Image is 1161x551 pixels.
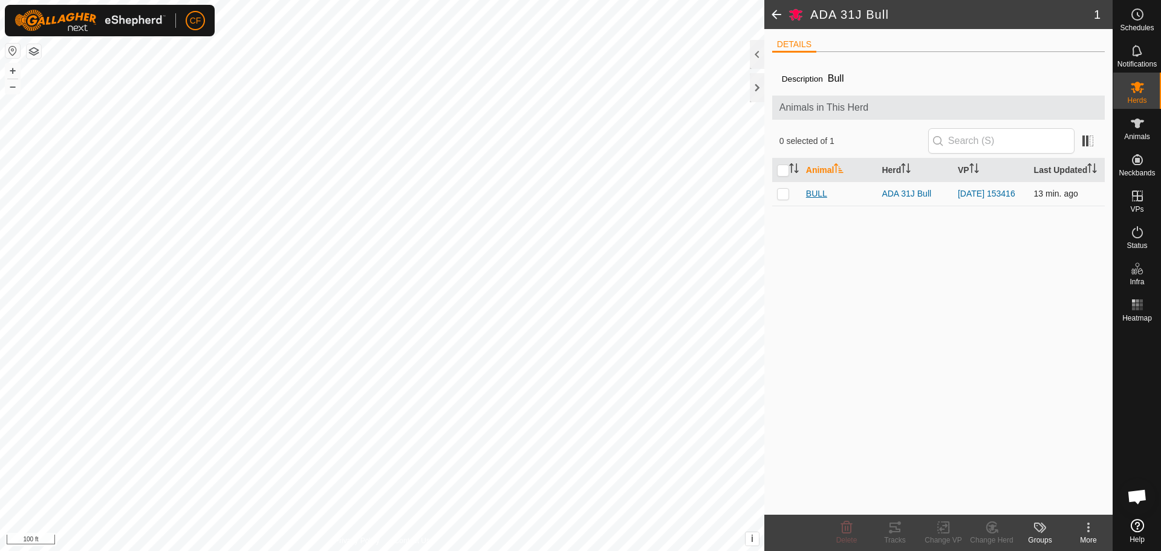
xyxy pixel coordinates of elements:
span: Animals [1124,133,1150,140]
th: Herd [877,158,953,182]
p-sorticon: Activate to sort [969,165,979,175]
p-sorticon: Activate to sort [789,165,799,175]
span: 0 selected of 1 [779,135,928,148]
button: Map Layers [27,44,41,59]
button: i [746,532,759,546]
span: Heatmap [1122,315,1152,322]
a: Privacy Policy [334,535,380,546]
a: Help [1113,514,1161,548]
span: Sep 4, 2025, 10:02 AM [1034,189,1078,198]
div: Tracks [871,535,919,546]
div: More [1064,535,1113,546]
a: Contact Us [394,535,430,546]
span: Animals in This Herd [779,100,1098,115]
span: Delete [836,536,857,544]
p-sorticon: Activate to sort [834,165,844,175]
span: BULL [806,187,827,200]
span: Status [1127,242,1147,249]
span: Neckbands [1119,169,1155,177]
img: Gallagher Logo [15,10,166,31]
button: Reset Map [5,44,20,58]
a: [DATE] 153416 [958,189,1015,198]
span: i [751,533,753,544]
button: – [5,79,20,94]
li: DETAILS [772,38,816,53]
th: VP [953,158,1029,182]
span: VPs [1130,206,1143,213]
span: Schedules [1120,24,1154,31]
div: Change VP [919,535,968,546]
th: Last Updated [1029,158,1105,182]
span: Help [1130,536,1145,543]
button: + [5,64,20,78]
div: Groups [1016,535,1064,546]
span: Notifications [1117,60,1157,68]
span: CF [190,15,201,27]
input: Search (S) [928,128,1075,154]
a: Open chat [1119,478,1156,515]
p-sorticon: Activate to sort [1087,165,1097,175]
span: 1 [1094,5,1101,24]
span: Infra [1130,278,1144,285]
div: Change Herd [968,535,1016,546]
th: Animal [801,158,877,182]
p-sorticon: Activate to sort [901,165,911,175]
span: Bull [823,68,849,88]
label: Description [782,74,823,83]
h2: ADA 31J Bull [810,7,1094,22]
div: ADA 31J Bull [882,187,948,200]
span: Herds [1127,97,1146,104]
